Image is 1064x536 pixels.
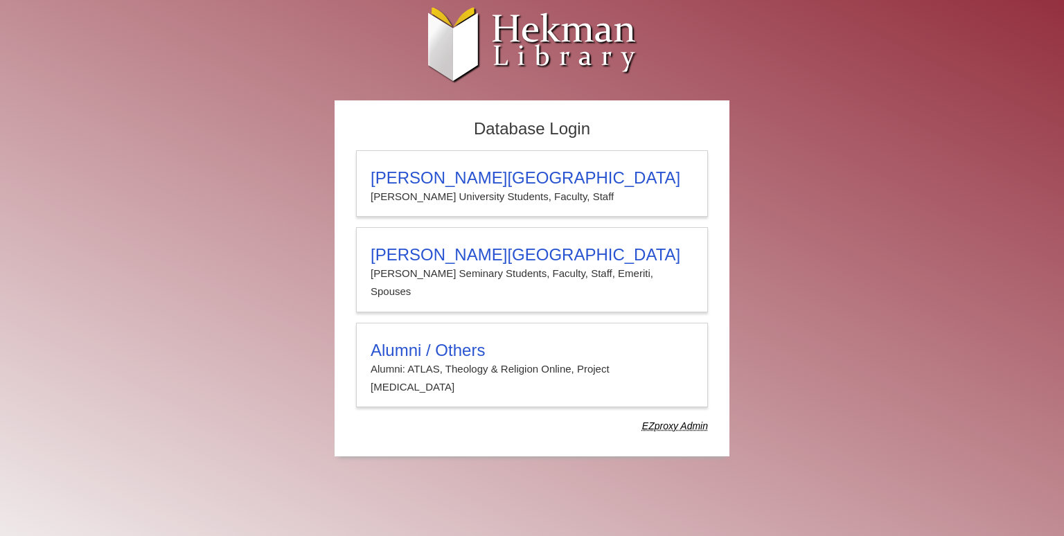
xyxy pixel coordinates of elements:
[371,168,693,188] h3: [PERSON_NAME][GEOGRAPHIC_DATA]
[371,245,693,265] h3: [PERSON_NAME][GEOGRAPHIC_DATA]
[371,341,693,397] summary: Alumni / OthersAlumni: ATLAS, Theology & Religion Online, Project [MEDICAL_DATA]
[371,188,693,206] p: [PERSON_NAME] University Students, Faculty, Staff
[642,420,708,431] dfn: Use Alumni login
[356,150,708,217] a: [PERSON_NAME][GEOGRAPHIC_DATA][PERSON_NAME] University Students, Faculty, Staff
[356,227,708,312] a: [PERSON_NAME][GEOGRAPHIC_DATA][PERSON_NAME] Seminary Students, Faculty, Staff, Emeriti, Spouses
[371,360,693,397] p: Alumni: ATLAS, Theology & Religion Online, Project [MEDICAL_DATA]
[349,115,715,143] h2: Database Login
[371,265,693,301] p: [PERSON_NAME] Seminary Students, Faculty, Staff, Emeriti, Spouses
[371,341,693,360] h3: Alumni / Others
